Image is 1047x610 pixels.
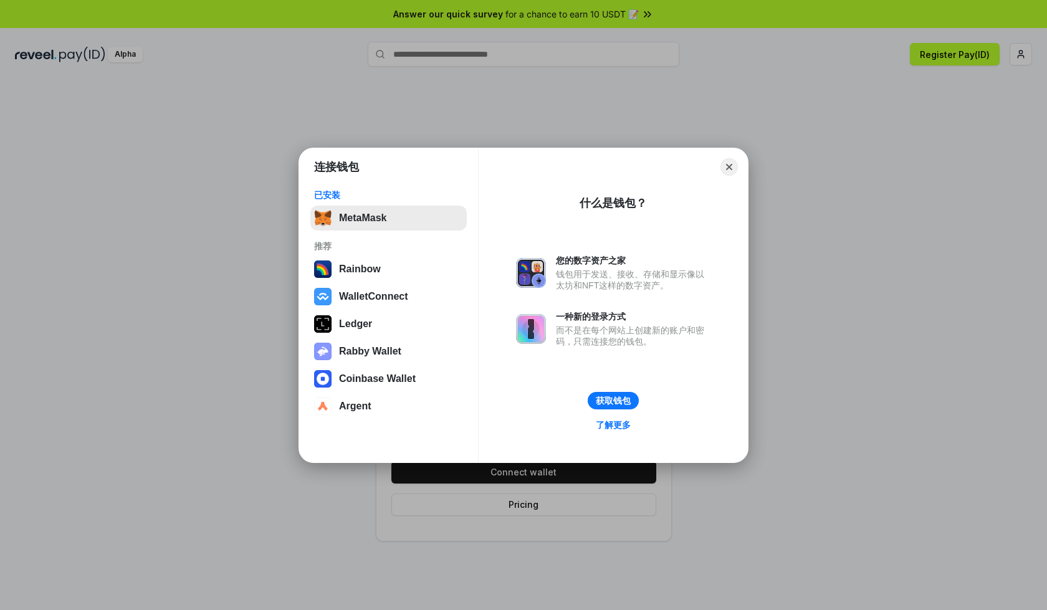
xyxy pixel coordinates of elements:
[596,395,631,406] div: 获取钱包
[516,314,546,344] img: svg+xml,%3Csvg%20xmlns%3D%22http%3A%2F%2Fwww.w3.org%2F2000%2Fsvg%22%20fill%3D%22none%22%20viewBox...
[339,212,386,224] div: MetaMask
[339,291,408,302] div: WalletConnect
[339,373,416,384] div: Coinbase Wallet
[310,366,467,391] button: Coinbase Wallet
[314,241,463,252] div: 推荐
[310,206,467,231] button: MetaMask
[556,255,710,266] div: 您的数字资产之家
[596,419,631,431] div: 了解更多
[314,209,332,227] img: svg+xml,%3Csvg%20fill%3D%22none%22%20height%3D%2233%22%20viewBox%3D%220%200%2035%2033%22%20width%...
[310,394,467,419] button: Argent
[556,311,710,322] div: 一种新的登录方式
[720,158,738,176] button: Close
[588,392,639,409] button: 获取钱包
[314,343,332,360] img: svg+xml,%3Csvg%20xmlns%3D%22http%3A%2F%2Fwww.w3.org%2F2000%2Fsvg%22%20fill%3D%22none%22%20viewBox...
[314,260,332,278] img: svg+xml,%3Csvg%20width%3D%22120%22%20height%3D%22120%22%20viewBox%3D%220%200%20120%20120%22%20fil...
[339,264,381,275] div: Rainbow
[339,401,371,412] div: Argent
[588,417,638,433] a: 了解更多
[314,160,359,174] h1: 连接钱包
[314,189,463,201] div: 已安装
[314,288,332,305] img: svg+xml,%3Csvg%20width%3D%2228%22%20height%3D%2228%22%20viewBox%3D%220%200%2028%2028%22%20fill%3D...
[310,257,467,282] button: Rainbow
[516,258,546,288] img: svg+xml,%3Csvg%20xmlns%3D%22http%3A%2F%2Fwww.w3.org%2F2000%2Fsvg%22%20fill%3D%22none%22%20viewBox...
[314,398,332,415] img: svg+xml,%3Csvg%20width%3D%2228%22%20height%3D%2228%22%20viewBox%3D%220%200%2028%2028%22%20fill%3D...
[556,325,710,347] div: 而不是在每个网站上创建新的账户和密码，只需连接您的钱包。
[314,370,332,388] img: svg+xml,%3Csvg%20width%3D%2228%22%20height%3D%2228%22%20viewBox%3D%220%200%2028%2028%22%20fill%3D...
[310,339,467,364] button: Rabby Wallet
[310,284,467,309] button: WalletConnect
[556,269,710,291] div: 钱包用于发送、接收、存储和显示像以太坊和NFT这样的数字资产。
[580,196,647,211] div: 什么是钱包？
[339,318,372,330] div: Ledger
[314,315,332,333] img: svg+xml,%3Csvg%20xmlns%3D%22http%3A%2F%2Fwww.w3.org%2F2000%2Fsvg%22%20width%3D%2228%22%20height%3...
[339,346,401,357] div: Rabby Wallet
[310,312,467,336] button: Ledger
